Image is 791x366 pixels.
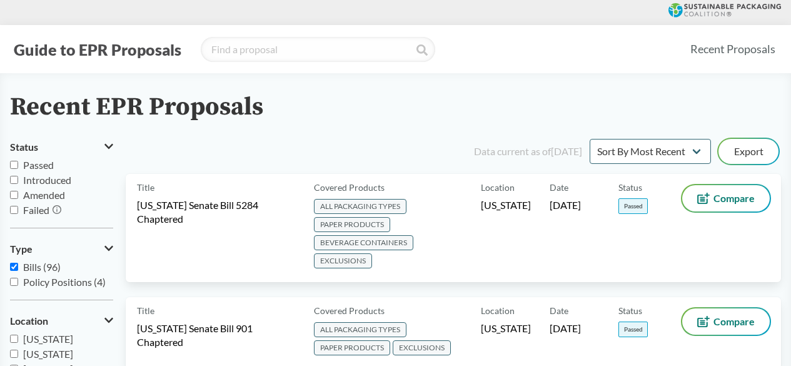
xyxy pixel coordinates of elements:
input: Bills (96) [10,263,18,271]
span: Passed [618,198,648,214]
span: Amended [23,189,65,201]
span: EXCLUSIONS [314,253,372,268]
span: [US_STATE] [23,348,73,360]
div: Data current as of [DATE] [474,144,582,159]
span: [US_STATE] Senate Bill 901 Chaptered [137,322,299,349]
a: Recent Proposals [685,35,781,63]
span: PAPER PRODUCTS [314,340,390,355]
span: [US_STATE] [481,198,531,212]
span: Status [618,181,642,194]
span: Location [10,315,48,327]
span: Location [481,181,515,194]
button: Export [718,139,778,164]
span: Failed [23,204,49,216]
input: [US_STATE] [10,335,18,343]
span: Type [10,243,33,255]
span: Covered Products [314,304,385,317]
span: Title [137,181,154,194]
span: Passed [23,159,54,171]
span: [DATE] [550,322,581,335]
span: Passed [618,322,648,337]
span: PAPER PRODUCTS [314,217,390,232]
button: Compare [682,308,770,335]
span: ALL PACKAGING TYPES [314,199,406,214]
span: Location [481,304,515,317]
span: Status [10,141,38,153]
span: Status [618,304,642,317]
button: Location [10,310,113,332]
span: Date [550,181,568,194]
span: Date [550,304,568,317]
input: Amended [10,191,18,199]
input: Introduced [10,176,18,184]
button: Compare [682,185,770,211]
span: Compare [713,317,755,327]
span: Title [137,304,154,317]
span: [US_STATE] [23,333,73,345]
span: [US_STATE] Senate Bill 5284 Chaptered [137,198,299,226]
h2: Recent EPR Proposals [10,93,263,121]
span: Introduced [23,174,71,186]
button: Type [10,238,113,260]
input: [US_STATE] [10,350,18,358]
span: [DATE] [550,198,581,212]
span: Bills (96) [23,261,61,273]
span: Compare [713,193,755,203]
input: Passed [10,161,18,169]
span: EXCLUSIONS [393,340,451,355]
span: ALL PACKAGING TYPES [314,322,406,337]
input: Policy Positions (4) [10,278,18,286]
button: Status [10,136,113,158]
span: BEVERAGE CONTAINERS [314,235,413,250]
input: Find a proposal [201,37,435,62]
span: Policy Positions (4) [23,276,106,288]
span: Covered Products [314,181,385,194]
span: [US_STATE] [481,322,531,335]
input: Failed [10,206,18,214]
button: Guide to EPR Proposals [10,39,185,59]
